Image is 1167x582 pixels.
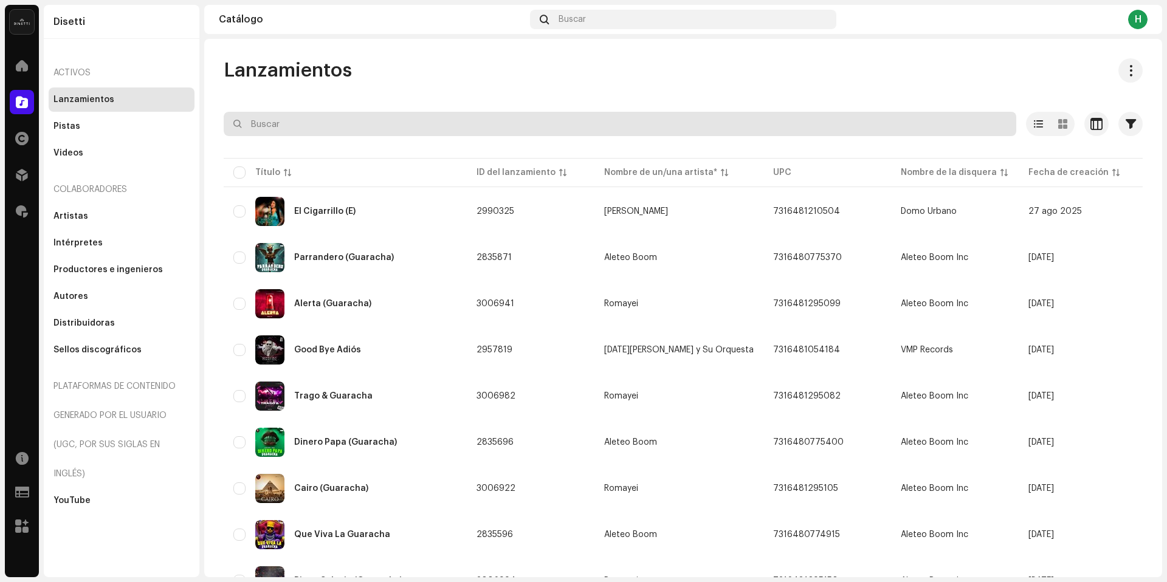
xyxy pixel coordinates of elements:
span: 7316480775400 [773,438,844,447]
div: Sellos discográficos [53,345,142,355]
span: Romayei [604,484,754,493]
span: 7316481210504 [773,207,840,216]
div: Romayei [604,300,638,308]
img: 5d587515-cc04-4626-87e5-724347fd3de8 [255,520,284,549]
span: Domo Urbano [901,207,957,216]
re-m-nav-item: Artistas [49,204,194,228]
re-m-nav-item: Videos [49,141,194,165]
div: Productores e ingenieros [53,265,163,275]
div: Distribuidoras [53,318,115,328]
div: Parrandero (Guaracha) [294,253,394,262]
span: 15 sept 2025 [1028,300,1054,308]
re-m-nav-item: Intérpretes [49,231,194,255]
div: ID del lanzamiento [477,166,556,179]
span: Aleteo Boom [604,253,754,262]
span: Noel Vargas y Su Orquesta [604,346,754,354]
span: 15 sept 2025 [1028,484,1054,493]
img: 35faa864-57eb-4adc-a46f-ce086f442ec8 [255,289,284,318]
div: Autores [53,292,88,301]
re-m-nav-item: Productores e ingenieros [49,258,194,282]
re-m-nav-item: Lanzamientos [49,87,194,112]
span: Aleteo Boom Inc [901,530,968,539]
span: 7316481295099 [773,300,841,308]
div: Aleteo Boom [604,253,657,262]
span: 7316481295105 [773,484,838,493]
span: 30 may 2025 [1028,253,1054,262]
re-a-nav-header: Activos [49,58,194,87]
div: Lanzamientos [53,95,114,104]
re-m-nav-item: Pistas [49,114,194,139]
span: 3006982 [477,392,515,400]
re-m-nav-item: Sellos discográficos [49,338,194,362]
div: Aleteo Boom [604,530,657,539]
re-a-nav-header: Colaboradores [49,175,194,204]
span: Aleteo Boom Inc [901,484,968,493]
div: YouTube [53,496,91,505]
img: a3d94e90-0156-486c-839e-ad77b41e3351 [255,382,284,411]
span: 15 sept 2025 [1028,392,1054,400]
div: Fecha de creación [1028,166,1109,179]
span: Romayei [604,300,754,308]
div: H [1128,10,1148,29]
div: Romayei [604,484,638,493]
re-m-nav-item: Distribuidoras [49,311,194,335]
img: 02a7c2d3-3c89-4098-b12f-2ff2945c95ee [10,10,34,34]
span: 7316480774915 [773,530,840,539]
div: Alerta (Guaracha) [294,300,371,308]
span: Mafe Cardona [604,207,754,216]
div: [PERSON_NAME] [604,207,668,216]
span: Aleteo Boom Inc [901,300,968,308]
span: 30 may 2025 [1028,530,1054,539]
div: Aleteo Boom [604,438,657,447]
div: Intérpretes [53,238,103,248]
div: Cairo (Guaracha) [294,484,368,493]
span: Buscar [559,15,586,24]
span: 7316480775370 [773,253,842,262]
span: 7316481054184 [773,346,840,354]
span: 23 jul 2025 [1028,346,1054,354]
input: Buscar [224,112,1016,136]
div: Trago & Guaracha [294,392,373,400]
div: Nombre de un/una artista* [604,166,717,179]
img: 6677bc5d-f655-4257-be39-6cc755268c3d [255,474,284,503]
span: 7316481295082 [773,392,841,400]
span: 30 may 2025 [1028,438,1054,447]
span: Romayei [604,392,754,400]
div: El Cigarrillo (E) [294,207,356,216]
div: Título [255,166,280,179]
div: Good Bye Adiós [294,346,361,354]
img: 82ce420e-de82-457c-ad38-2defbcb3c3a1 [255,428,284,457]
span: 2957819 [477,346,512,354]
div: Romayei [604,392,638,400]
span: 2990325 [477,207,514,216]
div: Pistas [53,122,80,131]
div: Artistas [53,211,88,221]
span: 2835871 [477,253,512,262]
div: Catálogo [219,15,525,24]
span: Aleteo Boom Inc [901,438,968,447]
span: 3006922 [477,484,515,493]
re-m-nav-item: Autores [49,284,194,309]
re-a-nav-header: Plataformas de contenido generado por el usuario (UGC, por sus siglas en inglés) [49,372,194,488]
div: [DATE][PERSON_NAME] y Su Orquesta [604,346,754,354]
span: 2835696 [477,438,514,447]
img: 00cd3707-2aca-4341-91b5-718c0338a4ba [255,197,284,226]
span: 2835596 [477,530,513,539]
img: 0fc072b8-c4bf-4e63-90b3-5b45140c06a7 [255,243,284,272]
div: Dinero Papa (Guaracha) [294,438,397,447]
span: Aleteo Boom Inc [901,392,968,400]
div: Nombre de la disquera [901,166,997,179]
span: Lanzamientos [224,58,352,83]
span: Aleteo Boom Inc [901,253,968,262]
div: Videos [53,148,83,158]
div: Que Viva La Guaracha [294,530,390,539]
span: Aleteo Boom [604,438,754,447]
span: Aleteo Boom [604,530,754,539]
re-m-nav-item: YouTube [49,488,194,513]
img: 28b6189e-10dd-4c95-ab0e-154f9b4467a5 [255,335,284,365]
span: 27 ago 2025 [1028,207,1082,216]
span: VMP Records [901,346,953,354]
